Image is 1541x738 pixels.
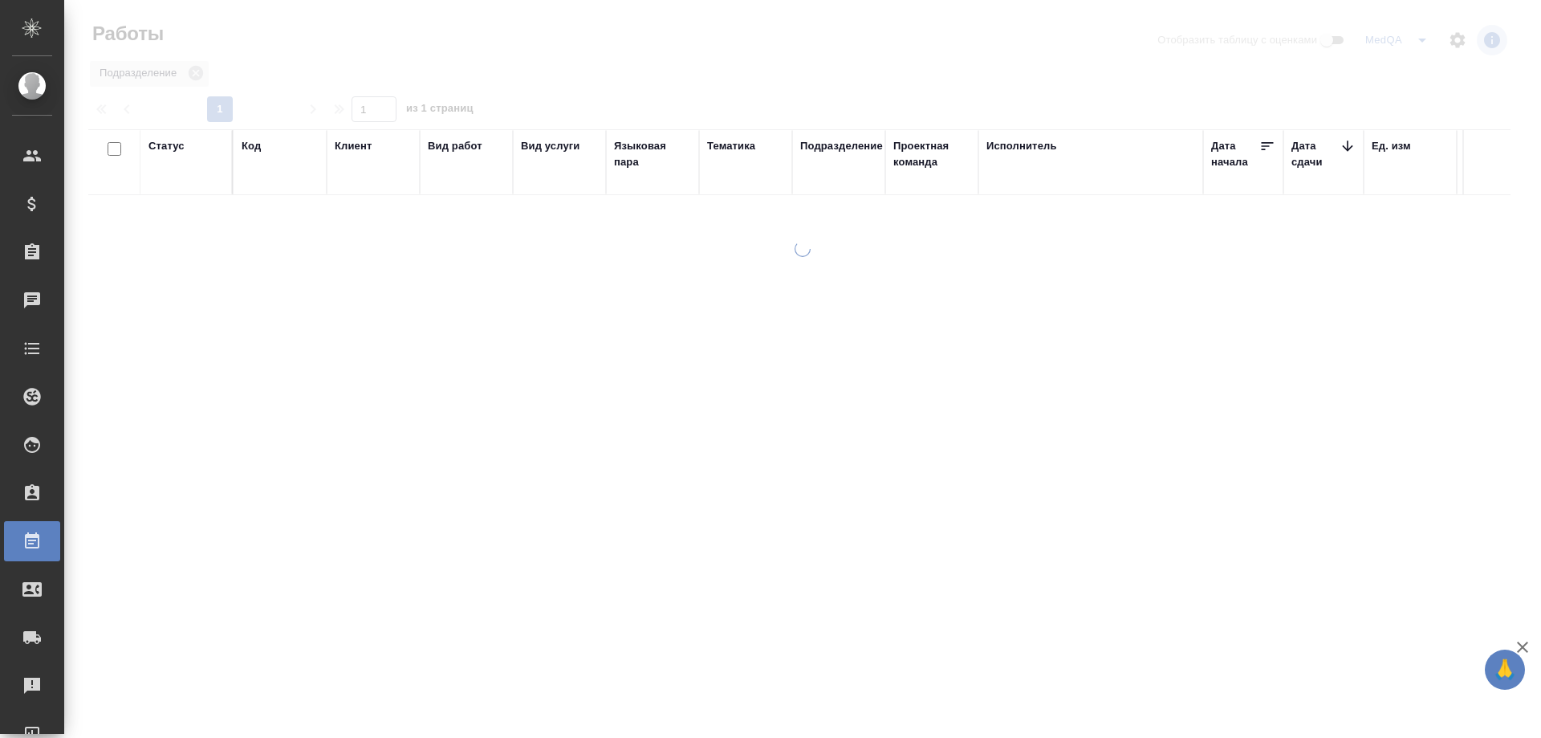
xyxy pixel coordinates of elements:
div: Исполнитель [986,138,1057,154]
div: Дата начала [1211,138,1259,170]
div: Вид услуги [521,138,580,154]
div: Код [242,138,261,154]
button: 🙏 [1485,650,1525,690]
div: Проектная команда [893,138,970,170]
div: Клиент [335,138,372,154]
div: Подразделение [800,138,883,154]
div: Вид работ [428,138,482,154]
div: Языковая пара [614,138,691,170]
span: 🙏 [1491,653,1519,687]
div: Ед. изм [1372,138,1411,154]
div: Дата сдачи [1291,138,1340,170]
div: Статус [148,138,185,154]
div: Тематика [707,138,755,154]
